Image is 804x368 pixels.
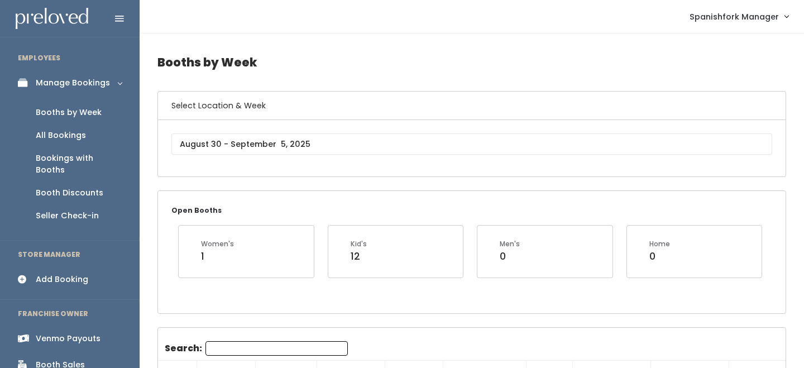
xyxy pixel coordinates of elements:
[36,130,86,141] div: All Bookings
[165,341,348,356] label: Search:
[351,239,367,249] div: Kid's
[201,249,234,264] div: 1
[649,239,670,249] div: Home
[16,8,88,30] img: preloved logo
[158,92,786,120] h6: Select Location & Week
[36,333,100,345] div: Venmo Payouts
[201,239,234,249] div: Women's
[649,249,670,264] div: 0
[351,249,367,264] div: 12
[36,107,102,118] div: Booths by Week
[690,11,779,23] span: Spanishfork Manager
[205,341,348,356] input: Search:
[171,133,772,155] input: August 30 - September 5, 2025
[171,205,222,215] small: Open Booths
[36,187,103,199] div: Booth Discounts
[678,4,800,28] a: Spanishfork Manager
[157,47,786,78] h4: Booths by Week
[500,239,520,249] div: Men's
[36,274,88,285] div: Add Booking
[36,210,99,222] div: Seller Check-in
[500,249,520,264] div: 0
[36,77,110,89] div: Manage Bookings
[36,152,122,176] div: Bookings with Booths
